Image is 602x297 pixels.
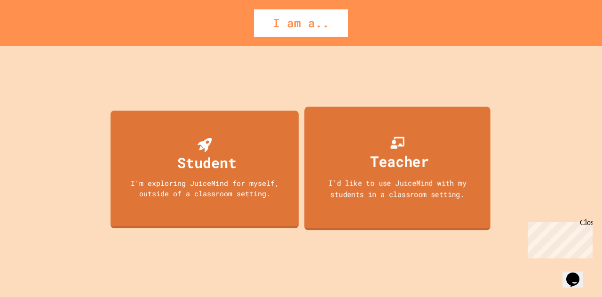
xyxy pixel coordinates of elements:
[254,9,348,37] div: I am a..
[177,152,237,173] div: Student
[120,178,289,199] div: I'm exploring JuiceMind for myself, outside of a classroom setting.
[562,259,593,288] iframe: chat widget
[524,218,593,258] iframe: chat widget
[371,150,429,172] div: Teacher
[4,4,65,60] div: Chat with us now!Close
[314,177,481,199] div: I'd like to use JuiceMind with my students in a classroom setting.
